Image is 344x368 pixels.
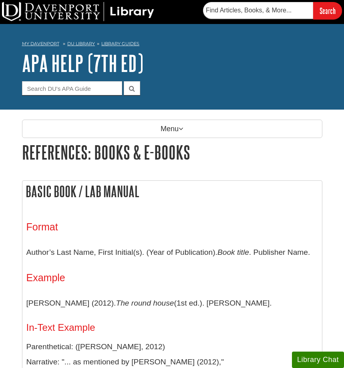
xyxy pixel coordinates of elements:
[22,40,59,47] a: My Davenport
[203,2,313,19] input: Find Articles, Books, & More...
[26,221,318,233] h3: Format
[101,41,139,46] a: Library Guides
[22,120,322,138] p: Menu
[292,352,344,368] button: Library Chat
[22,51,143,76] a: APA Help (7th Ed)
[22,38,322,51] nav: breadcrumb
[203,2,342,19] form: Searches DU Library's articles, books, and more
[2,2,154,21] img: DU Library
[26,356,318,368] p: Narrative: "... as mentioned by [PERSON_NAME] (2012),"
[67,41,95,46] a: DU Library
[26,241,318,264] p: Author’s Last Name, First Initial(s). (Year of Publication). . Publisher Name.
[313,2,342,19] input: Search
[22,181,322,202] h2: Basic Book / Lab Manual
[217,248,249,256] i: Book title
[26,322,318,333] h4: In-Text Example
[26,272,318,284] h3: Example
[116,299,174,307] i: The round house
[26,292,318,315] p: [PERSON_NAME] (2012). (1st ed.). [PERSON_NAME].
[22,142,322,162] h1: References: Books & E-books
[26,341,318,353] p: Parenthetical: ([PERSON_NAME], 2012)
[22,81,122,95] input: Search DU's APA Guide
